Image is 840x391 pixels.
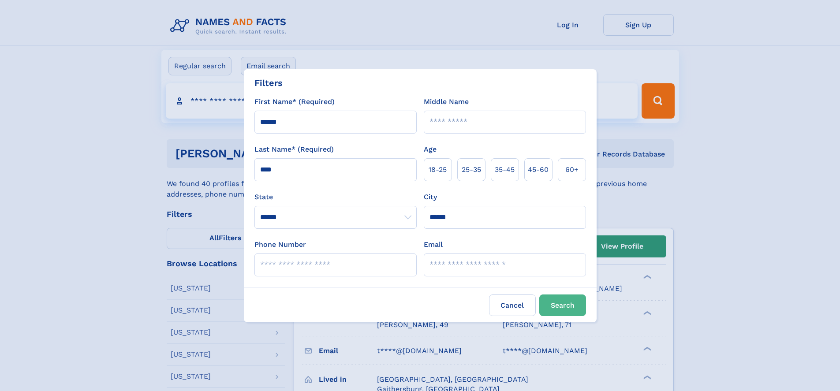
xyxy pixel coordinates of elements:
label: State [254,192,417,202]
div: Filters [254,76,283,89]
label: First Name* (Required) [254,97,335,107]
label: Email [424,239,443,250]
label: Last Name* (Required) [254,144,334,155]
label: Phone Number [254,239,306,250]
label: Age [424,144,437,155]
span: 18‑25 [429,164,447,175]
label: Middle Name [424,97,469,107]
label: City [424,192,437,202]
span: 25‑35 [462,164,481,175]
span: 35‑45 [495,164,515,175]
button: Search [539,294,586,316]
span: 45‑60 [528,164,549,175]
span: 60+ [565,164,579,175]
label: Cancel [489,294,536,316]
